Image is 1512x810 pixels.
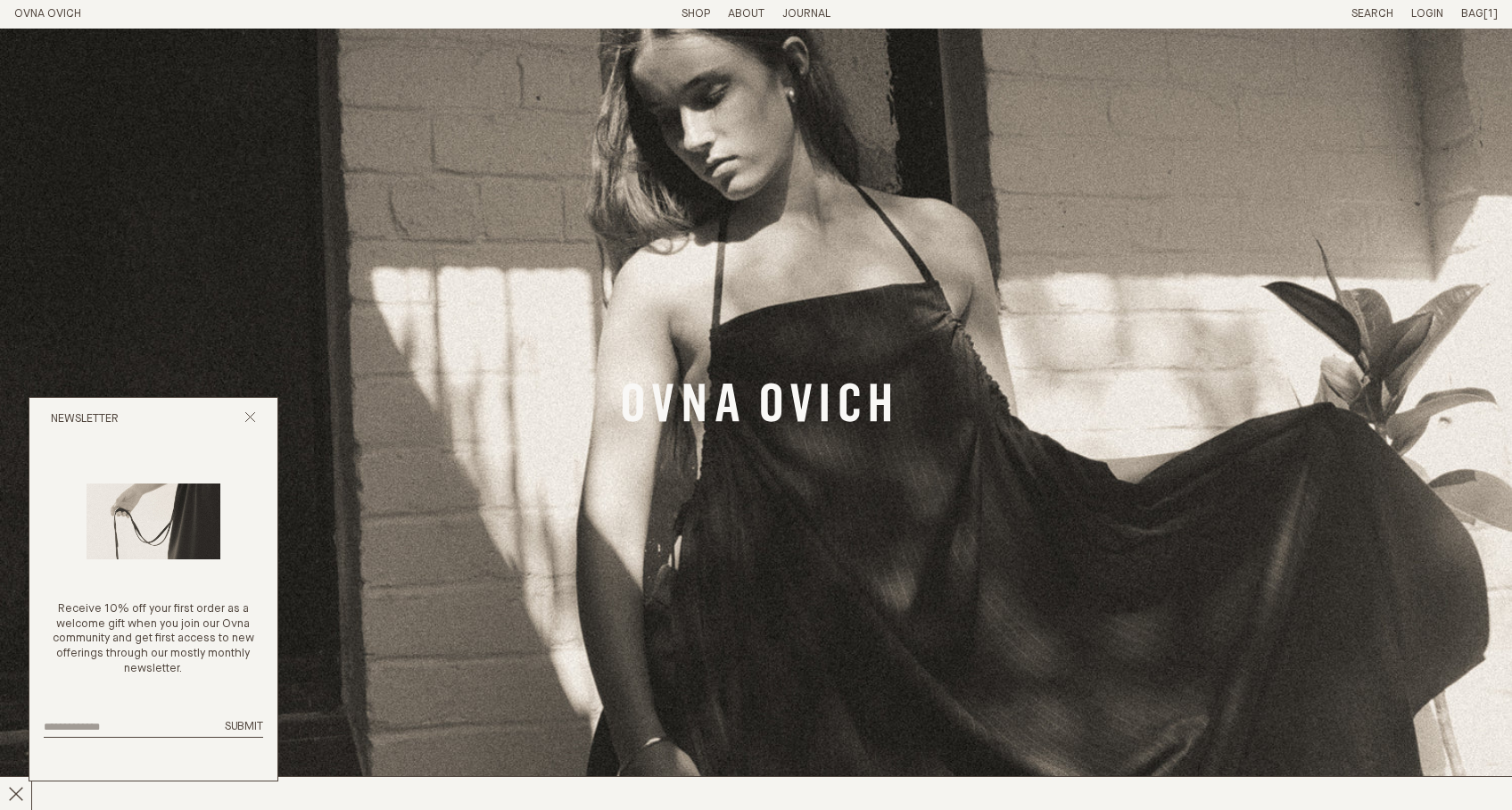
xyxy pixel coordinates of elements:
[728,7,764,22] summary: About
[1351,8,1393,20] a: Search
[1461,8,1483,20] span: Bag
[44,602,263,677] p: Receive 10% off your first order as a welcome gift when you join our Ovna community and get first...
[14,8,81,20] a: Home
[623,383,890,427] a: Banner Link
[51,412,119,427] h2: Newsletter
[1411,8,1443,20] a: Login
[782,8,830,20] a: Journal
[1483,8,1498,20] span: [1]
[225,720,263,735] button: Submit
[225,721,263,732] span: Submit
[682,8,710,20] a: Shop
[244,411,256,428] button: Close popup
